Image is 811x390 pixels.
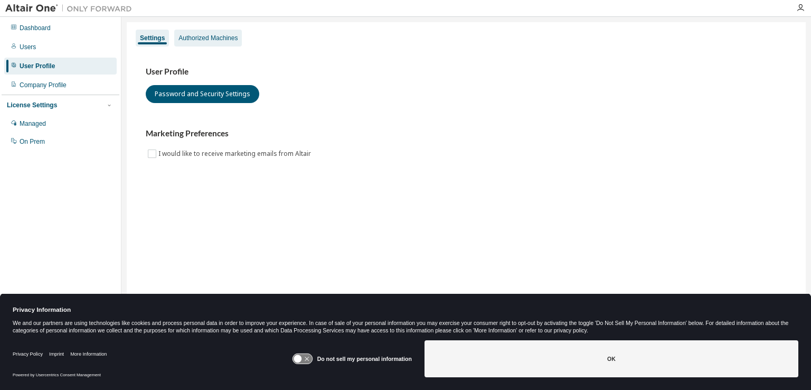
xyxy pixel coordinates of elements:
[7,101,57,109] div: License Settings
[20,81,67,89] div: Company Profile
[20,137,45,146] div: On Prem
[20,43,36,51] div: Users
[20,119,46,128] div: Managed
[146,128,787,139] h3: Marketing Preferences
[5,3,137,14] img: Altair One
[140,34,165,42] div: Settings
[146,67,787,77] h3: User Profile
[146,85,259,103] button: Password and Security Settings
[158,147,313,160] label: I would like to receive marketing emails from Altair
[20,62,55,70] div: User Profile
[178,34,238,42] div: Authorized Machines
[20,24,51,32] div: Dashboard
